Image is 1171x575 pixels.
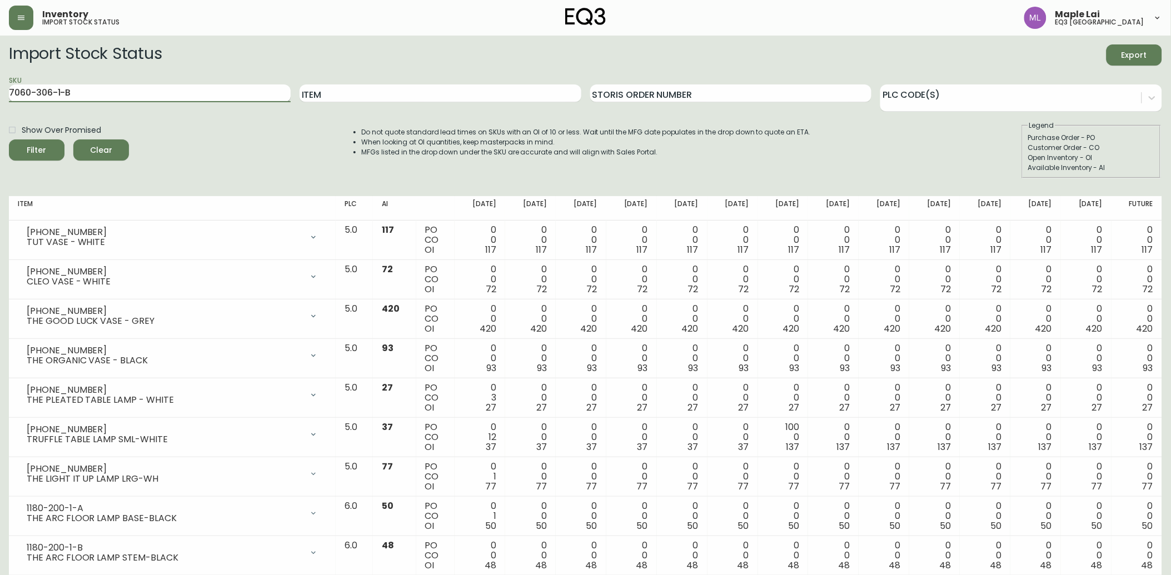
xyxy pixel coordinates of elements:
div: 0 0 [817,225,850,255]
span: 77 [839,480,850,493]
div: PO CO [425,422,446,452]
td: 5.0 [336,378,373,418]
li: Do not quote standard lead times on SKUs with an OI of 10 or less. Wait until the MFG date popula... [362,127,811,137]
div: 0 0 [1120,462,1153,492]
div: 1180-200-1-A [27,503,302,513]
span: 117 [789,243,800,256]
div: 0 12 [464,422,496,452]
div: 0 0 [1070,343,1103,373]
div: 0 0 [615,501,648,531]
div: 0 0 [918,343,951,373]
span: 117 [1041,243,1052,256]
div: 0 0 [666,501,699,531]
div: 0 0 [464,304,496,334]
span: 420 [480,322,496,335]
div: 0 0 [1019,343,1052,373]
div: 0 0 [615,264,648,294]
div: 0 3 [464,383,496,413]
div: [PHONE_NUMBER] [27,267,302,277]
span: 93 [991,362,1001,374]
div: [PHONE_NUMBER]THE GOOD LUCK VASE - GREY [18,304,327,328]
th: [DATE] [505,196,556,221]
div: 0 0 [514,422,547,452]
span: Inventory [42,10,88,19]
div: 0 1 [464,501,496,531]
span: 27 [637,401,648,414]
span: 420 [783,322,800,335]
div: 0 0 [1120,383,1153,413]
div: Filter [27,143,47,157]
legend: Legend [1028,121,1055,131]
div: [PHONE_NUMBER]THE ORGANIC VASE - BLACK [18,343,327,368]
span: 137 [887,441,900,453]
div: PO CO [425,225,446,255]
div: 0 0 [918,225,951,255]
div: 0 0 [1120,304,1153,334]
span: 77 [738,480,749,493]
span: 72 [382,263,393,276]
div: 1180-200-1-BTHE ARC FLOOR LAMP STEM-BLACK [18,541,327,565]
th: [DATE] [556,196,606,221]
h2: Import Stock Status [9,44,162,66]
button: Export [1107,44,1162,66]
div: 0 0 [464,343,496,373]
div: 0 0 [1019,304,1052,334]
span: OI [425,362,435,374]
span: 77 [637,480,648,493]
span: 77 [990,480,1001,493]
div: 0 0 [716,462,749,492]
button: Filter [9,139,64,161]
div: 0 0 [1120,343,1153,373]
span: 137 [786,441,800,453]
span: 77 [1142,480,1153,493]
div: 0 0 [1120,225,1153,255]
div: THE GOOD LUCK VASE - GREY [27,316,302,326]
div: 0 0 [969,264,1001,294]
span: Export [1115,48,1153,62]
div: 0 0 [716,343,749,373]
span: 37 [536,441,547,453]
span: 72 [688,283,699,296]
span: 420 [581,322,597,335]
span: 117 [1092,243,1103,256]
div: THE PLEATED TABLE LAMP - WHITE [27,395,302,405]
span: 93 [840,362,850,374]
div: 0 0 [1070,422,1103,452]
div: 0 0 [615,304,648,334]
div: 0 0 [615,422,648,452]
div: 0 0 [514,264,547,294]
span: 117 [889,243,900,256]
span: 27 [1042,401,1052,414]
span: OI [425,480,435,493]
div: 0 0 [666,343,699,373]
span: 77 [536,480,547,493]
span: 27 [536,401,547,414]
th: AI [373,196,416,221]
div: 0 0 [969,225,1001,255]
div: PO CO [425,264,446,294]
div: 0 0 [565,343,597,373]
span: 420 [884,322,900,335]
div: 0 0 [716,264,749,294]
div: PO CO [425,304,446,334]
span: 117 [990,243,1001,256]
span: 93 [1042,362,1052,374]
span: 93 [537,362,547,374]
div: 0 0 [868,225,900,255]
div: 100 0 [767,422,800,452]
div: 0 0 [464,225,496,255]
div: 0 1 [464,462,496,492]
div: PO CO [425,501,446,531]
div: 0 0 [565,264,597,294]
div: [PHONE_NUMBER] [27,346,302,356]
div: 0 0 [969,383,1001,413]
div: 0 0 [666,383,699,413]
th: [DATE] [1010,196,1061,221]
td: 5.0 [336,418,373,457]
span: 117 [637,243,648,256]
span: 117 [738,243,749,256]
span: 137 [988,441,1001,453]
span: 137 [1039,441,1052,453]
span: 27 [1092,401,1103,414]
div: 0 0 [565,383,597,413]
